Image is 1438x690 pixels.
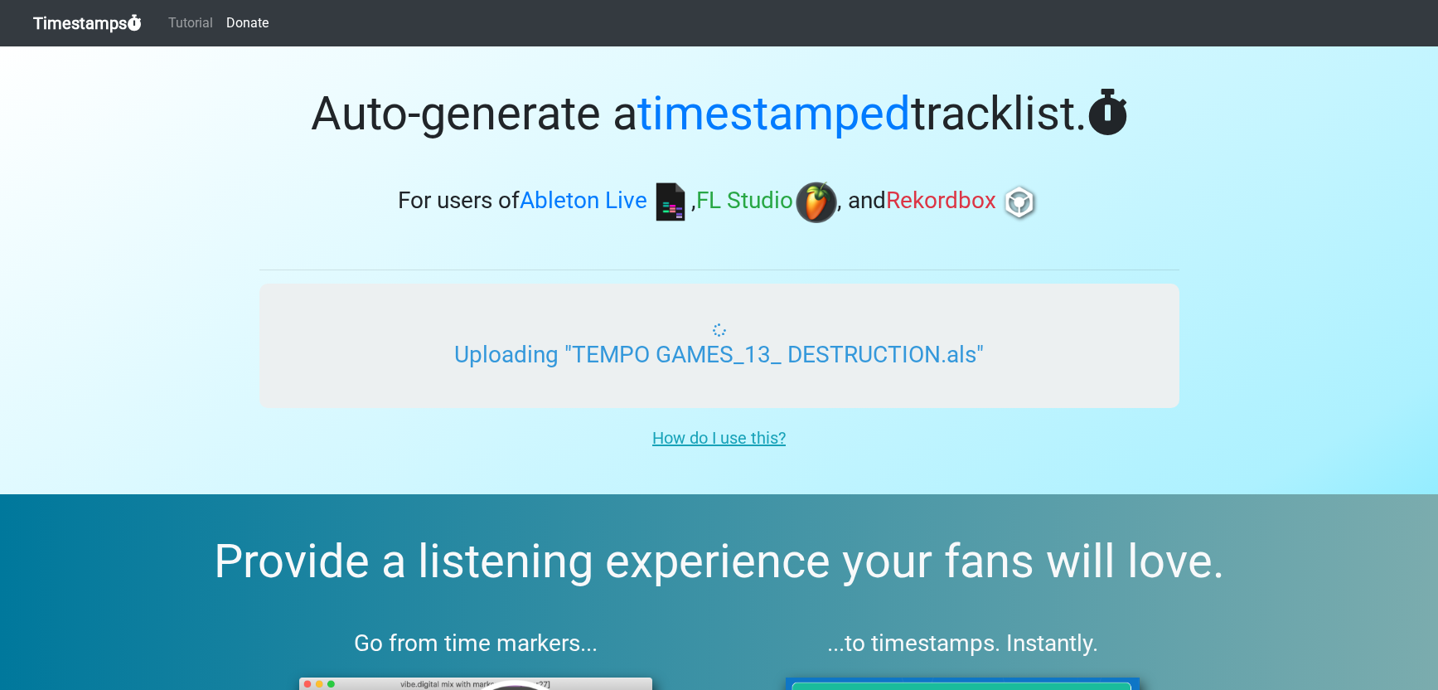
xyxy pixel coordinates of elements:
[650,182,691,223] img: ableton.png
[40,534,1398,590] h2: Provide a listening experience your fans will love.
[259,629,693,658] h3: Go from time markers...
[259,182,1179,223] h3: For users of , , and
[746,629,1179,658] h3: ...to timestamps. Instantly.
[637,86,911,141] span: timestamped
[220,7,275,40] a: Donate
[259,86,1179,142] h1: Auto-generate a tracklist.
[886,187,996,215] span: Rekordbox
[796,182,837,223] img: fl.png
[33,7,142,40] a: Timestamps
[652,428,786,448] u: How do I use this?
[999,182,1040,223] img: rb.png
[696,187,793,215] span: FL Studio
[162,7,220,40] a: Tutorial
[520,187,647,215] span: Ableton Live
